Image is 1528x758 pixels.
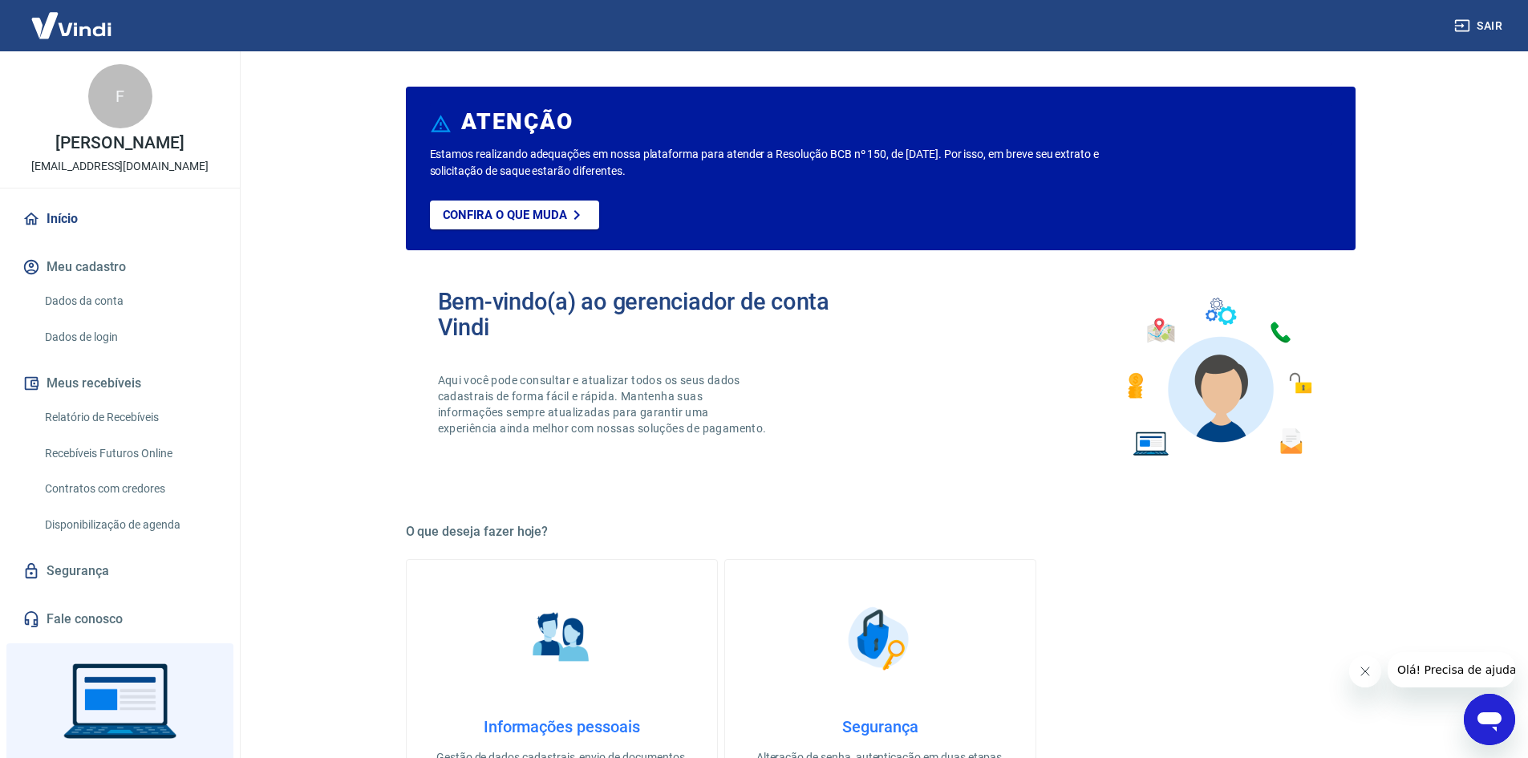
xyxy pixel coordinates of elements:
a: Disponibilização de agenda [39,509,221,541]
button: Meus recebíveis [19,366,221,401]
a: Dados de login [39,321,221,354]
a: Fale conosco [19,602,221,637]
h4: Informações pessoais [432,717,691,736]
a: Confira o que muda [430,201,599,229]
img: Imagem de um avatar masculino com diversos icones exemplificando as funcionalidades do gerenciado... [1113,289,1323,466]
h6: ATENÇÃO [461,114,573,130]
div: F [88,64,152,128]
img: Informações pessoais [521,598,602,679]
h4: Segurança [751,717,1010,736]
a: Dados da conta [39,285,221,318]
a: Relatório de Recebíveis [39,401,221,434]
p: Estamos realizando adequações em nossa plataforma para atender a Resolução BCB nº 150, de [DATE].... [430,146,1151,180]
a: Segurança [19,553,221,589]
iframe: Fechar mensagem [1349,655,1381,687]
h2: Bem-vindo(a) ao gerenciador de conta Vindi [438,289,881,340]
span: Olá! Precisa de ajuda? [10,11,135,24]
h5: O que deseja fazer hoje? [406,524,1356,540]
a: Início [19,201,221,237]
button: Sair [1451,11,1509,41]
a: Recebíveis Futuros Online [39,437,221,470]
img: Vindi [19,1,124,50]
a: Contratos com credores [39,472,221,505]
img: Segurança [840,598,920,679]
p: [EMAIL_ADDRESS][DOMAIN_NAME] [31,158,209,175]
button: Meu cadastro [19,249,221,285]
iframe: Botão para abrir a janela de mensagens [1464,694,1515,745]
p: Aqui você pode consultar e atualizar todos os seus dados cadastrais de forma fácil e rápida. Mant... [438,372,770,436]
iframe: Mensagem da empresa [1388,652,1515,687]
p: [PERSON_NAME] [55,135,184,152]
p: Confira o que muda [443,208,567,222]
